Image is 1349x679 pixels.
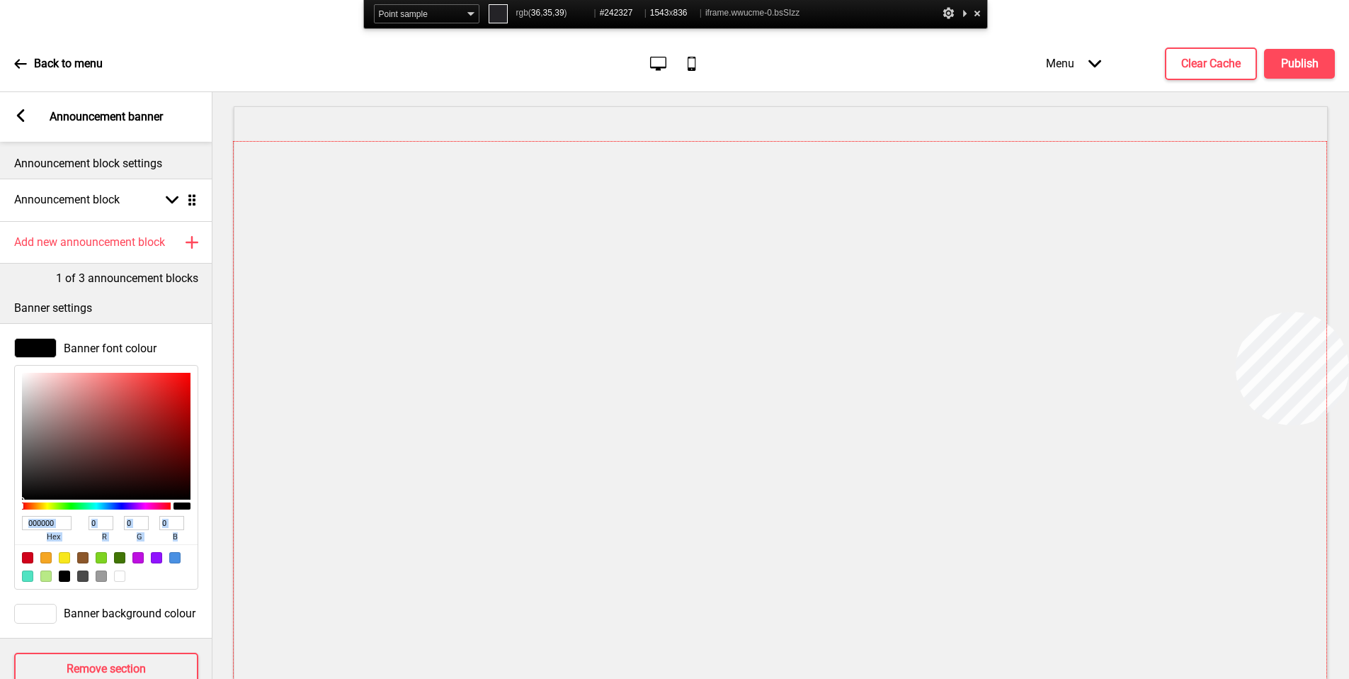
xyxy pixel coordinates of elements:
div: #4A4A4A [77,571,89,582]
div: #FFFFFF [114,571,125,582]
h4: Remove section [67,661,146,677]
div: #F5A623 [40,552,52,563]
div: #417505 [114,552,125,563]
span: g [124,530,155,544]
span: Banner background colour [64,607,195,620]
span: 35 [543,8,552,18]
span: | [644,8,647,18]
span: | [594,8,596,18]
p: Back to menu [34,56,103,72]
h4: Announcement block [14,192,120,208]
div: Banner background colour [14,604,198,624]
div: #000000 [59,571,70,582]
div: #F8E71C [59,552,70,563]
p: Announcement banner [50,109,163,125]
p: Announcement block settings [14,156,198,172]
div: #B8E986 [40,571,52,582]
div: #8B572A [77,552,89,563]
span: hex [22,530,84,544]
span: .wwucme-0.bsSIzz [729,8,799,18]
span: 39 [554,8,564,18]
div: #BD10E0 [132,552,144,563]
span: #242327 [600,4,641,22]
button: Publish [1264,49,1335,79]
div: Banner font colour [14,338,198,358]
p: 1 of 3 announcement blocks [56,271,198,286]
div: #9013FE [151,552,162,563]
div: Close and Stop Picking [970,4,984,22]
h4: Publish [1281,56,1319,72]
p: Banner settings [14,301,198,316]
div: #7ED321 [96,552,107,563]
span: Banner font colour [64,342,156,355]
span: b [159,530,190,544]
span: iframe [705,4,799,22]
h4: Clear Cache [1181,56,1241,72]
div: Menu [1032,43,1115,84]
button: Clear Cache [1165,47,1257,80]
span: | [700,8,702,18]
div: #D0021B [22,552,33,563]
div: #50E3C2 [22,571,33,582]
span: 1543 [650,8,669,18]
a: Back to menu [14,45,103,83]
span: rgb( , , ) [516,4,591,22]
h4: Add new announcement block [14,235,165,250]
span: 36 [531,8,540,18]
div: #4A90E2 [169,552,181,563]
span: r [89,530,120,544]
div: #9B9B9B [96,571,107,582]
div: Options [942,4,956,22]
span: x [650,4,696,22]
div: Collapse This Panel [959,4,970,22]
span: 836 [673,8,687,18]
